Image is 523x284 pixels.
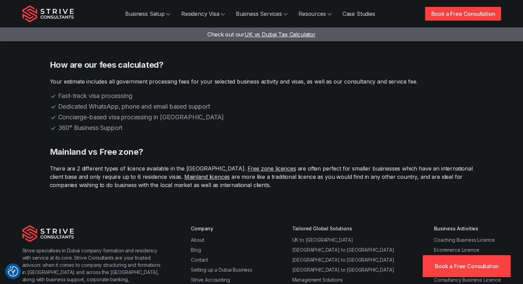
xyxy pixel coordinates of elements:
[434,225,501,232] div: Business Activities
[22,225,74,242] img: Strive Consultants
[58,123,123,132] span: 360° Business Support
[191,247,201,253] a: Blog
[176,7,230,21] a: Residency Visa
[58,102,210,111] span: Dedicated WhatsApp, phone and email based support
[292,267,394,273] a: [GEOGRAPHIC_DATA] to [GEOGRAPHIC_DATA]
[22,5,74,22] img: Strive Consultants
[191,277,230,283] a: Strive Accounting
[434,277,501,283] a: Consultancy Business Licence
[184,173,230,180] a: Mainland licences
[230,7,293,21] a: Business Services
[191,267,252,273] a: Setting up a Dubai Business
[50,59,473,70] h4: How are our fees calculated?
[248,165,296,172] a: Free zone licences
[434,237,495,243] a: Coaching Business Licence
[50,77,473,86] p: Your estimate includes all government processing fees for your selected business activity and vis...
[423,255,511,277] a: Book a Free Consultation
[58,91,132,100] span: Fast-track visa processing
[292,257,394,263] a: [GEOGRAPHIC_DATA] to [GEOGRAPHIC_DATA]
[292,237,353,243] a: UK to [GEOGRAPHIC_DATA]
[8,266,18,276] button: Consent Preferences
[50,164,473,189] p: There are 2 different types of licence available in the [GEOGRAPHIC_DATA]. are often perfect for ...
[337,7,381,21] a: Case Studies
[50,146,473,157] h4: Mainland vs Free zone?
[292,225,394,232] div: Tailored Global Solutions
[8,266,18,276] img: Revisit consent button
[191,257,208,263] a: Contact
[207,31,316,38] a: Check out ourUK vs Dubai Tax Calculator
[293,7,337,21] a: Resources
[244,31,316,38] span: UK vs Dubai Tax Calculator
[425,7,501,21] a: Book a Free Consultation
[191,225,252,232] div: Company
[58,112,224,122] span: Concierge-based visa processing in [GEOGRAPHIC_DATA]
[292,247,394,253] a: [GEOGRAPHIC_DATA] to [GEOGRAPHIC_DATA]
[191,237,204,243] a: About
[434,247,479,253] a: Ecommerce Licence
[292,277,342,283] a: Management Solutions
[120,7,176,21] a: Business Setup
